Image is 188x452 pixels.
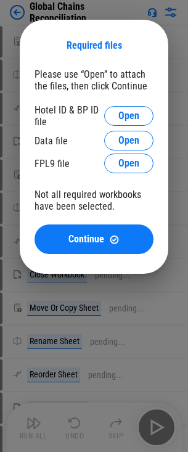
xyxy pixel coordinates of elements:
[118,158,139,168] span: Open
[35,158,70,170] div: FPL9 file
[104,106,153,126] button: Open
[104,154,153,173] button: Open
[118,136,139,146] span: Open
[104,131,153,150] button: Open
[35,224,153,254] button: ContinueContinue
[68,234,104,244] span: Continue
[118,111,139,121] span: Open
[35,68,153,92] div: Please use “Open” to attach the files, then click Continue
[35,189,153,212] div: Not all required workbooks have been selected.
[35,39,153,51] div: Required files
[35,135,68,147] div: Data file
[35,104,104,128] div: Hotel ID & BP ID file
[109,234,120,245] img: Continue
